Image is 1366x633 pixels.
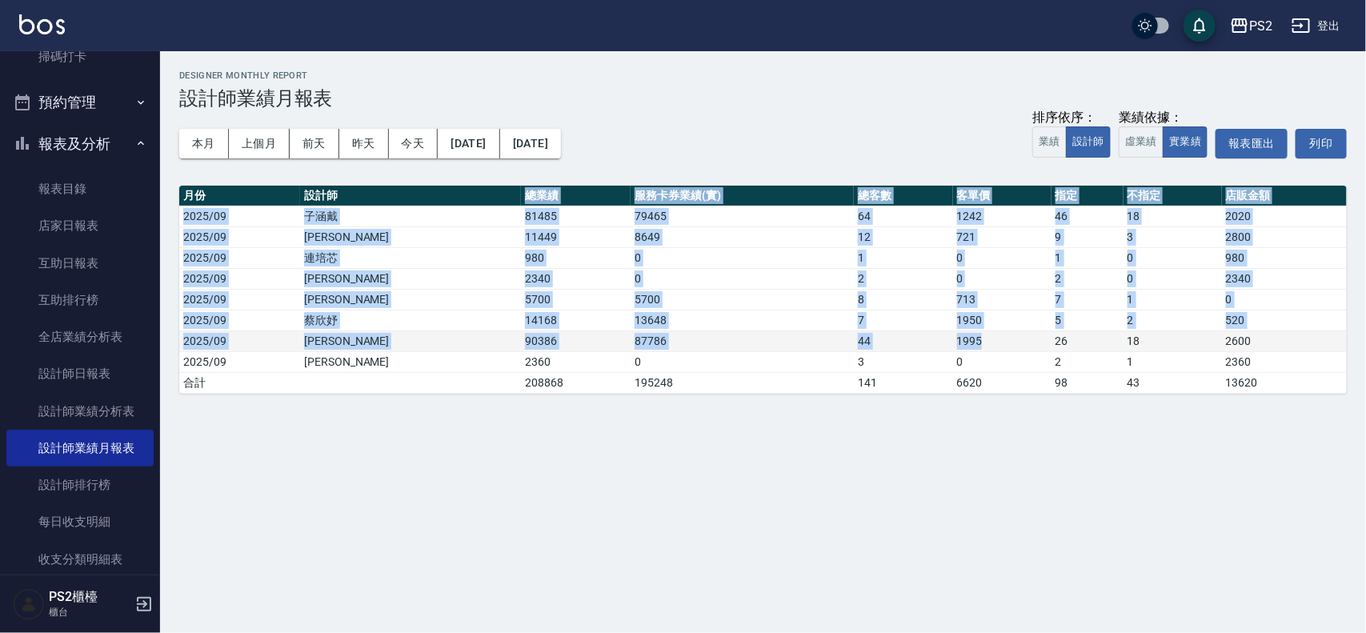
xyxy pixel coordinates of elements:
[290,129,339,158] button: 前天
[300,247,521,268] td: 連培芯
[1052,289,1124,310] td: 7
[953,247,1052,268] td: 0
[1184,10,1216,42] button: save
[1052,268,1124,289] td: 2
[631,226,854,247] td: 8649
[19,14,65,34] img: Logo
[1222,331,1347,351] td: 2600
[1052,247,1124,268] td: 1
[6,170,154,207] a: 報表目錄
[6,503,154,540] a: 每日收支明細
[1124,289,1222,310] td: 1
[1216,129,1288,158] button: 報表匯出
[1222,226,1347,247] td: 2800
[854,226,952,247] td: 12
[6,282,154,319] a: 互助排行榜
[500,129,561,158] button: [DATE]
[631,351,854,372] td: 0
[631,331,854,351] td: 87786
[6,82,154,123] button: 預約管理
[6,541,154,578] a: 收支分類明細表
[6,393,154,430] a: 設計師業績分析表
[521,310,631,331] td: 14168
[300,206,521,226] td: 子涵戴
[1052,372,1124,393] td: 98
[179,70,1347,81] h2: Designer Monthly Report
[300,331,521,351] td: [PERSON_NAME]
[1124,351,1222,372] td: 1
[1052,186,1124,206] th: 指定
[631,289,854,310] td: 5700
[1222,206,1347,226] td: 2020
[1052,226,1124,247] td: 9
[179,289,300,310] td: 2025/09
[389,129,439,158] button: 今天
[179,206,300,226] td: 2025/09
[13,588,45,620] img: Person
[300,268,521,289] td: [PERSON_NAME]
[6,123,154,165] button: 報表及分析
[1119,110,1208,126] div: 業績依據：
[1124,372,1222,393] td: 43
[1124,331,1222,351] td: 18
[953,206,1052,226] td: 1242
[1222,372,1347,393] td: 13620
[300,289,521,310] td: [PERSON_NAME]
[179,268,300,289] td: 2025/09
[179,87,1347,110] h3: 設計師業績月報表
[521,372,631,393] td: 208868
[1052,331,1124,351] td: 26
[631,310,854,331] td: 13648
[300,351,521,372] td: [PERSON_NAME]
[179,186,300,206] th: 月份
[521,206,631,226] td: 81485
[1124,247,1222,268] td: 0
[953,372,1052,393] td: 6620
[631,186,854,206] th: 服務卡券業績(實)
[1066,126,1111,158] button: 設計師
[854,289,952,310] td: 8
[179,129,229,158] button: 本月
[1285,11,1347,41] button: 登出
[179,331,300,351] td: 2025/09
[1222,247,1347,268] td: 980
[438,129,499,158] button: [DATE]
[854,268,952,289] td: 2
[49,589,130,605] h5: PS2櫃檯
[521,186,631,206] th: 總業績
[521,247,631,268] td: 980
[1052,206,1124,226] td: 46
[854,247,952,268] td: 1
[6,319,154,355] a: 全店業績分析表
[179,372,300,393] td: 合計
[1222,289,1347,310] td: 0
[6,430,154,467] a: 設計師業績月報表
[953,331,1052,351] td: 1995
[854,331,952,351] td: 44
[1222,268,1347,289] td: 2340
[6,207,154,244] a: 店家日報表
[1222,310,1347,331] td: 520
[953,310,1052,331] td: 1950
[1052,310,1124,331] td: 5
[179,186,1347,394] table: a dense table
[1032,126,1067,158] button: 業績
[953,226,1052,247] td: 721
[854,372,952,393] td: 141
[179,226,300,247] td: 2025/09
[6,467,154,503] a: 設計師排行榜
[854,186,952,206] th: 總客數
[300,186,521,206] th: 設計師
[179,351,300,372] td: 2025/09
[521,351,631,372] td: 2360
[631,372,854,393] td: 195248
[953,351,1052,372] td: 0
[1124,226,1222,247] td: 3
[854,310,952,331] td: 7
[1032,110,1111,126] div: 排序依序：
[6,38,154,75] a: 掃碼打卡
[1052,351,1124,372] td: 2
[631,206,854,226] td: 79465
[1296,129,1347,158] button: 列印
